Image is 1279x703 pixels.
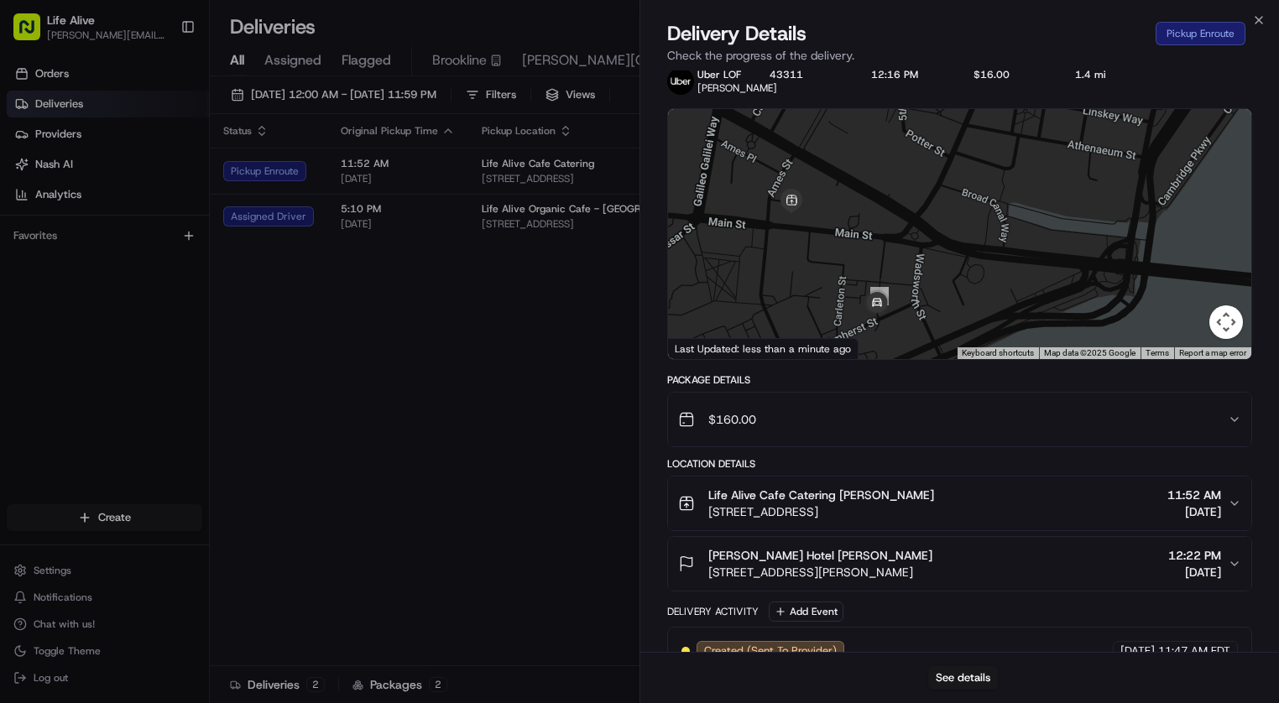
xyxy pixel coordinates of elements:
[672,337,728,359] a: Open this area in Google Maps (opens a new window)
[928,666,998,690] button: See details
[667,47,1252,64] p: Check the progress of the delivery.
[285,165,305,185] button: Start new chat
[668,338,859,359] div: Last Updated: less than a minute ago
[34,375,128,392] span: Knowledge Base
[667,373,1252,387] div: Package Details
[1209,305,1243,339] button: Map camera controls
[151,260,185,273] span: [DATE]
[697,68,741,81] span: Uber LOF
[708,411,756,428] span: $160.00
[17,289,44,316] img: Joana Marie Avellanoza
[708,564,932,581] span: [STREET_ADDRESS][PERSON_NAME]
[1167,503,1221,520] span: [DATE]
[667,605,759,618] div: Delivery Activity
[1168,564,1221,581] span: [DATE]
[667,20,807,47] span: Delivery Details
[672,337,728,359] img: Google
[668,537,1251,591] button: [PERSON_NAME] Hotel [PERSON_NAME][STREET_ADDRESS][PERSON_NAME]12:22 PM[DATE]
[770,68,803,81] button: 43311
[226,305,232,319] span: •
[17,377,30,390] div: 📗
[1167,487,1221,503] span: 11:52 AM
[52,305,222,319] span: [PERSON_NAME] [PERSON_NAME]
[76,160,275,177] div: Start new chat
[708,487,934,503] span: Life Alive Cafe Catering [PERSON_NAME]
[1075,68,1151,81] div: 1.4 mi
[974,68,1049,81] div: $16.00
[235,305,269,319] span: [DATE]
[159,375,269,392] span: API Documentation
[668,476,1251,530] button: Life Alive Cafe Catering [PERSON_NAME][STREET_ADDRESS]11:52 AM[DATE]
[697,81,777,95] span: [PERSON_NAME]
[142,260,148,273] span: •
[34,261,47,274] img: 1736555255976-a54dd68f-1ca7-489b-9aae-adbdc363a1c4
[708,503,934,520] span: [STREET_ADDRESS]
[1158,643,1230,659] span: 11:47 AM EDT
[667,457,1252,471] div: Location Details
[52,260,138,273] span: Klarizel Pensader
[1146,348,1169,357] a: Terms
[17,218,107,232] div: Past conversations
[167,416,203,429] span: Pylon
[118,415,203,429] a: Powered byPylon
[44,108,277,126] input: Clear
[1168,547,1221,564] span: 12:22 PM
[962,347,1034,359] button: Keyboard shortcuts
[35,160,65,190] img: 1724597045416-56b7ee45-8013-43a0-a6f9-03cb97ddad50
[704,643,837,659] span: Created (Sent To Provider)
[769,601,843,622] button: Add Event
[17,67,305,94] p: Welcome 👋
[34,306,47,320] img: 1736555255976-a54dd68f-1ca7-489b-9aae-adbdc363a1c4
[142,377,155,390] div: 💻
[871,68,947,81] div: 12:16 PM
[667,68,694,95] img: uber-new-logo.jpeg
[668,393,1251,446] button: $160.00
[708,547,932,564] span: [PERSON_NAME] Hotel [PERSON_NAME]
[17,160,47,190] img: 1736555255976-a54dd68f-1ca7-489b-9aae-adbdc363a1c4
[1120,643,1155,659] span: [DATE]
[1044,348,1135,357] span: Map data ©2025 Google
[1179,348,1246,357] a: Report a map error
[10,368,135,398] a: 📗Knowledge Base
[135,368,276,398] a: 💻API Documentation
[260,215,305,235] button: See all
[17,244,44,271] img: Klarizel Pensader
[17,17,50,50] img: Nash
[76,177,231,190] div: We're available if you need us!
